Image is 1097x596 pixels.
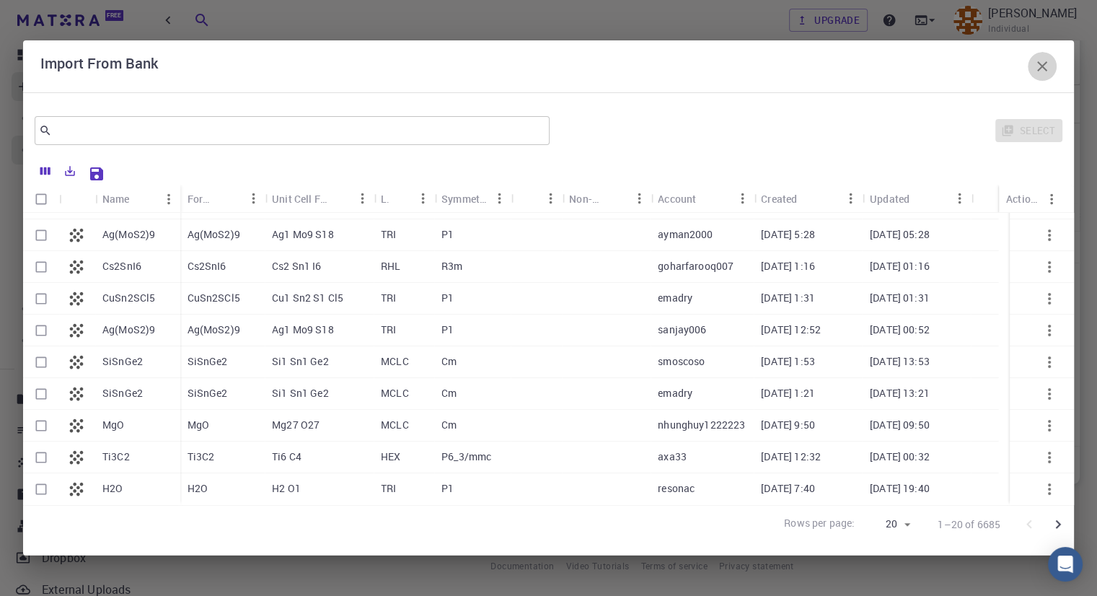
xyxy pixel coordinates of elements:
p: [DATE] 01:31 [870,291,930,305]
button: Menu [1040,188,1063,211]
p: TRI [381,481,396,496]
p: Ag1 Mo9 S18 [272,323,334,337]
p: Ti6 C4 [272,450,301,464]
div: Created [761,185,797,213]
p: [DATE] 1:31 [761,291,815,305]
p: P1 [441,291,454,305]
button: Sort [388,187,411,210]
div: Account [651,185,754,213]
p: Ag(MoS2)9 [102,323,155,337]
button: Menu [948,187,972,210]
p: [DATE] 09:50 [870,418,930,432]
div: Import From Bank [40,52,1057,81]
p: Ag1 Mo9 S18 [272,227,334,242]
p: SiSnGe2 [102,354,143,369]
p: [DATE] 7:40 [761,481,815,496]
div: Non-periodic [569,185,604,213]
div: Unit Cell Formula [265,185,374,213]
p: MCLC [381,386,409,400]
p: CuSn2SCl5 [102,291,155,305]
p: [DATE] 1:21 [761,386,815,400]
p: TRI [381,291,396,305]
div: Icon [59,185,95,213]
p: RHL [381,259,400,273]
button: Menu [157,188,180,211]
p: SiSnGe2 [102,386,143,400]
p: ayman2000 [658,227,713,242]
div: Unit Cell Formula [272,185,327,213]
div: Tags [511,185,562,213]
div: Symmetry [434,185,511,213]
p: P1 [441,481,454,496]
p: emadry [658,291,692,305]
div: Open Intercom Messenger [1048,547,1083,582]
p: P6_3/mmc [441,450,491,464]
p: [DATE] 9:50 [761,418,815,432]
p: Cu1 Sn2 S1 Cl5 [272,291,343,305]
p: Rows per page: [784,516,855,533]
div: Lattice [374,185,434,213]
p: [DATE] 12:32 [761,450,821,464]
p: Mg27 O27 [272,418,320,432]
p: [DATE] 01:16 [870,259,930,273]
button: Sort [797,187,820,210]
p: TRI [381,323,396,337]
p: Cm [441,354,457,369]
p: MgO [188,418,209,432]
p: [DATE] 00:52 [870,323,930,337]
p: MCLC [381,418,409,432]
p: Ag(MoS2)9 [188,323,240,337]
div: Actions [1006,185,1040,213]
button: Sort [518,187,541,210]
p: MgO [102,418,124,432]
p: [DATE] 13:21 [870,386,930,400]
p: [DATE] 5:28 [761,227,815,242]
div: Symmetry [441,185,488,213]
p: nhunghuy1222223 [658,418,745,432]
span: Support [29,10,81,23]
p: 1–20 of 6685 [938,517,1000,532]
p: axa33 [658,450,687,464]
p: Ti3C2 [102,450,130,464]
p: goharfarooq007 [658,259,733,273]
p: [DATE] 00:32 [870,450,930,464]
div: Name [95,185,180,213]
p: Ag(MoS2)9 [102,227,155,242]
button: Menu [411,187,434,210]
p: H2O [188,481,208,496]
p: SiSnGe2 [188,354,228,369]
p: emadry [658,386,692,400]
button: Go to next page [1044,510,1072,539]
p: [DATE] 19:40 [870,481,930,496]
button: Export [58,159,82,183]
button: Sort [696,187,719,210]
button: Sort [219,187,242,210]
button: Columns [33,159,58,183]
p: [DATE] 13:53 [870,354,930,369]
div: Created [754,185,863,213]
p: Ag(MoS2)9 [188,227,240,242]
div: Lattice [381,185,388,213]
button: Sort [604,187,627,210]
p: Cm [441,418,457,432]
p: [DATE] 1:16 [761,259,815,273]
div: Account [658,185,696,213]
p: R3m [441,259,462,273]
div: Name [102,185,130,213]
div: 20 [860,514,915,535]
p: [DATE] 1:53 [761,354,815,369]
p: Cs2 Sn1 I6 [272,259,322,273]
p: H2O [102,481,123,496]
p: HEX [381,450,400,464]
div: Formula [180,185,265,213]
button: Menu [840,187,863,210]
button: Save Explorer Settings [82,159,111,188]
button: Menu [488,187,511,210]
div: Updated [870,185,909,213]
p: MCLC [381,354,409,369]
p: [DATE] 12:52 [761,323,821,337]
button: Sort [909,187,933,210]
p: CuSn2SCl5 [188,291,240,305]
button: Sort [130,188,153,211]
p: resonac [658,481,695,496]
